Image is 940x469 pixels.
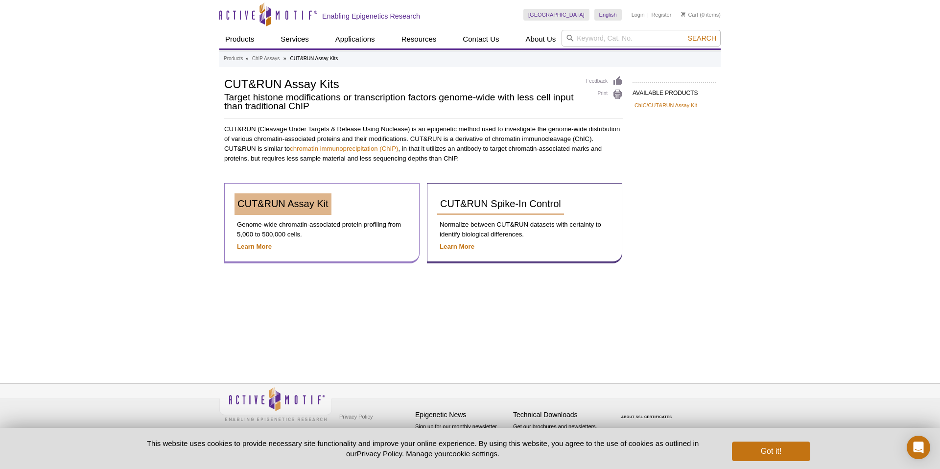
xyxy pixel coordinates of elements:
[337,424,388,439] a: Terms & Conditions
[440,198,561,209] span: CUT&RUN Spike-In Control
[224,76,576,91] h1: CUT&RUN Assay Kits
[562,30,721,47] input: Keyword, Cat. No.
[224,124,623,164] p: CUT&RUN (Cleavage Under Targets & Release Using Nuclease) is an epigenetic method used to investi...
[283,56,286,61] li: »
[357,449,402,458] a: Privacy Policy
[219,384,332,423] img: Active Motif,
[633,82,716,99] h2: AVAILABLE PRODUCTS
[396,30,443,48] a: Resources
[329,30,381,48] a: Applications
[237,243,272,250] a: Learn More
[621,415,672,419] a: ABOUT SSL CERTIFICATES
[437,220,612,239] p: Normalize between CUT&RUN datasets with certainty to identify biological differences.
[130,438,716,459] p: This website uses cookies to provide necessary site functionality and improve your online experie...
[513,411,606,419] h4: Technical Downloads
[651,11,671,18] a: Register
[523,9,589,21] a: [GEOGRAPHIC_DATA]
[732,442,810,461] button: Got it!
[337,409,375,424] a: Privacy Policy
[275,30,315,48] a: Services
[290,56,338,61] li: CUT&RUN Assay Kits
[322,12,420,21] h2: Enabling Epigenetics Research
[224,93,576,111] h2: Target histone modifications or transcription factors genome-wide with less cell input than tradi...
[237,198,329,209] span: CUT&RUN Assay Kit
[235,220,409,239] p: Genome-wide chromatin-associated protein profiling from 5,000 to 500,000 cells.
[513,422,606,447] p: Get our brochures and newsletters, or request them by mail.
[688,34,716,42] span: Search
[415,422,508,456] p: Sign up for our monthly newsletter highlighting recent publications in the field of epigenetics.
[611,401,684,422] table: Click to Verify - This site chose Symantec SSL for secure e-commerce and confidential communicati...
[224,54,243,63] a: Products
[586,76,623,87] a: Feedback
[681,12,685,17] img: Your Cart
[647,9,649,21] li: |
[594,9,622,21] a: English
[681,11,698,18] a: Cart
[457,30,505,48] a: Contact Us
[907,436,930,459] div: Open Intercom Messenger
[290,145,398,152] a: chromatin immunoprecipitation (ChIP)
[685,34,719,43] button: Search
[415,411,508,419] h4: Epigenetic News
[235,193,331,215] a: CUT&RUN Assay Kit
[437,193,564,215] a: CUT&RUN Spike-In Control
[219,30,260,48] a: Products
[252,54,280,63] a: ChIP Assays
[586,89,623,100] a: Print
[449,449,497,458] button: cookie settings
[520,30,562,48] a: About Us
[632,11,645,18] a: Login
[245,56,248,61] li: »
[634,101,697,110] a: ChIC/CUT&RUN Assay Kit
[440,243,474,250] a: Learn More
[681,9,721,21] li: (0 items)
